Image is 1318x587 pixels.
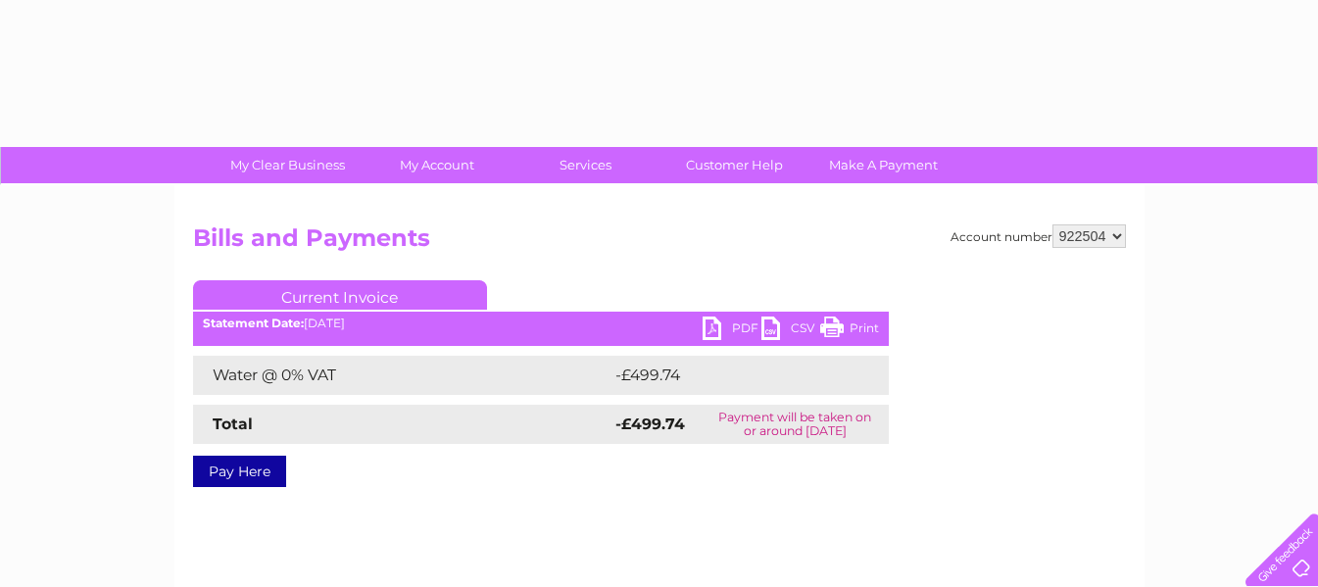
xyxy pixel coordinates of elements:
[951,224,1126,248] div: Account number
[213,415,253,433] strong: Total
[615,415,685,433] strong: -£499.74
[703,317,761,345] a: PDF
[820,317,879,345] a: Print
[207,147,368,183] a: My Clear Business
[193,456,286,487] a: Pay Here
[654,147,815,183] a: Customer Help
[702,405,889,444] td: Payment will be taken on or around [DATE]
[193,317,889,330] div: [DATE]
[610,356,856,395] td: -£499.74
[761,317,820,345] a: CSV
[356,147,517,183] a: My Account
[193,224,1126,262] h2: Bills and Payments
[203,316,304,330] b: Statement Date:
[803,147,964,183] a: Make A Payment
[193,280,487,310] a: Current Invoice
[505,147,666,183] a: Services
[193,356,610,395] td: Water @ 0% VAT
